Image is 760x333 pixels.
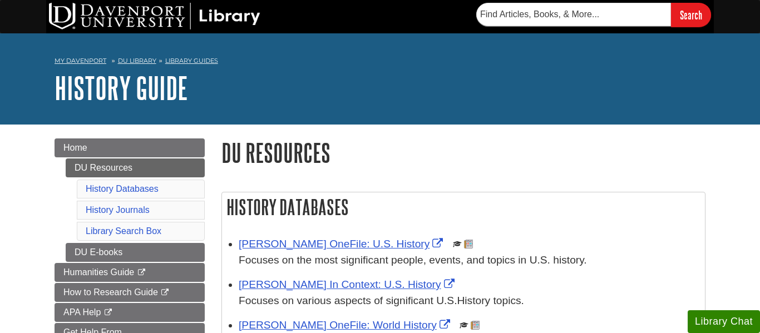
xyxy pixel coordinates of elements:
[471,321,480,330] img: Newspapers
[63,143,87,152] span: Home
[86,226,161,236] a: Library Search Box
[239,279,457,290] a: Link opens in new window
[688,310,760,333] button: Library Chat
[86,205,150,215] a: History Journals
[222,192,705,222] h2: History Databases
[453,240,462,248] img: Scholarly or Peer Reviewed
[221,138,705,167] h1: DU Resources
[55,53,705,71] nav: breadcrumb
[165,57,218,64] a: Library Guides
[239,319,453,331] a: Link opens in new window
[55,263,205,282] a: Humanities Guide
[239,252,699,269] p: Focuses on the most significant people, events, and topics in U.S. history.
[66,243,205,262] a: DU E-books
[55,71,188,105] a: History Guide
[476,3,711,27] form: Searches DU Library's articles, books, and more
[49,3,260,29] img: DU Library
[160,289,170,296] i: This link opens in a new window
[55,283,205,302] a: How to Research Guide
[671,3,711,27] input: Search
[118,57,156,64] a: DU Library
[55,56,106,66] a: My Davenport
[55,303,205,322] a: APA Help
[86,184,159,193] a: History Databases
[63,287,158,297] span: How to Research Guide
[63,307,101,317] span: APA Help
[63,267,134,277] span: Humanities Guide
[239,293,699,309] p: Focuses on various aspects of significant U.S.History topics.
[460,321,468,330] img: Scholarly or Peer Reviewed
[239,238,446,250] a: Link opens in new window
[476,3,671,26] input: Find Articles, Books, & More...
[103,309,113,316] i: This link opens in a new window
[66,158,205,177] a: DU Resources
[55,138,205,157] a: Home
[464,240,473,248] img: Newspapers
[137,269,146,276] i: This link opens in a new window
